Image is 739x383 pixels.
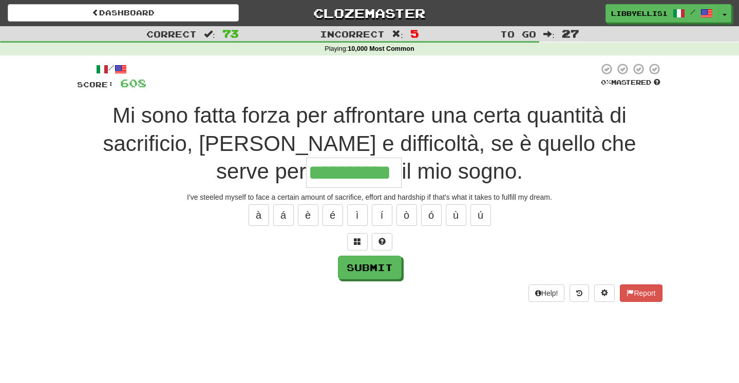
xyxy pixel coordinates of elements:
button: à [249,204,269,226]
button: ì [347,204,368,226]
span: : [543,30,555,39]
button: ó [421,204,442,226]
span: / [690,8,695,15]
button: í [372,204,392,226]
div: / [77,63,146,75]
button: Report [620,284,662,302]
span: : [204,30,215,39]
span: Score: [77,80,114,89]
span: Mi sono fatta forza per affrontare una certa quantità di sacrificio, [PERSON_NAME] e difficoltà, ... [103,103,636,183]
span: il mio sogno. [402,159,523,183]
button: Submit [338,256,402,279]
span: Correct [146,29,197,39]
span: 0 % [601,78,611,86]
button: Round history (alt+y) [570,284,589,302]
button: ù [446,204,466,226]
span: Libbyellis1 [611,9,668,18]
a: Dashboard [8,4,239,22]
span: : [392,30,403,39]
div: I've steeled myself to face a certain amount of sacrifice, effort and hardship if that's what it ... [77,192,662,202]
button: ú [470,204,491,226]
span: 5 [410,27,419,40]
a: Clozemaster [254,4,485,22]
button: Switch sentence to multiple choice alt+p [347,233,368,251]
div: Mastered [599,78,662,87]
button: Help! [528,284,565,302]
span: Incorrect [320,29,385,39]
a: Libbyellis1 / [605,4,718,23]
span: To go [500,29,536,39]
button: é [323,204,343,226]
strong: 10,000 Most Common [348,45,414,52]
button: ò [396,204,417,226]
span: 608 [120,76,146,89]
button: á [273,204,294,226]
button: è [298,204,318,226]
span: 27 [562,27,579,40]
span: 73 [222,27,239,40]
button: Single letter hint - you only get 1 per sentence and score half the points! alt+h [372,233,392,251]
